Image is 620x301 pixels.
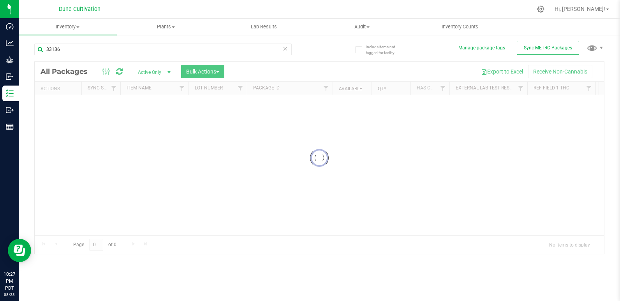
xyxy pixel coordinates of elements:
[6,23,14,30] inline-svg: Dashboard
[536,5,546,13] div: Manage settings
[6,39,14,47] inline-svg: Analytics
[34,44,292,55] input: Search Package ID, Item Name, SKU, Lot or Part Number...
[8,239,31,262] iframe: Resource center
[19,23,117,30] span: Inventory
[6,73,14,80] inline-svg: Inbound
[6,106,14,114] inline-svg: Outbound
[6,89,14,97] inline-svg: Inventory
[313,19,411,35] a: Audit
[215,19,313,35] a: Lab Results
[458,45,505,51] button: Manage package tags
[117,23,215,30] span: Plants
[524,45,572,51] span: Sync METRC Packages
[117,19,215,35] a: Plants
[59,6,100,12] span: Dune Cultivation
[19,19,117,35] a: Inventory
[6,123,14,131] inline-svg: Reports
[366,44,405,56] span: Include items not tagged for facility
[4,271,15,292] p: 10:27 PM PDT
[411,19,509,35] a: Inventory Counts
[555,6,605,12] span: Hi, [PERSON_NAME]!
[517,41,579,55] button: Sync METRC Packages
[240,23,287,30] span: Lab Results
[4,292,15,297] p: 08/23
[431,23,489,30] span: Inventory Counts
[313,23,410,30] span: Audit
[283,44,288,54] span: Clear
[6,56,14,64] inline-svg: Grow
